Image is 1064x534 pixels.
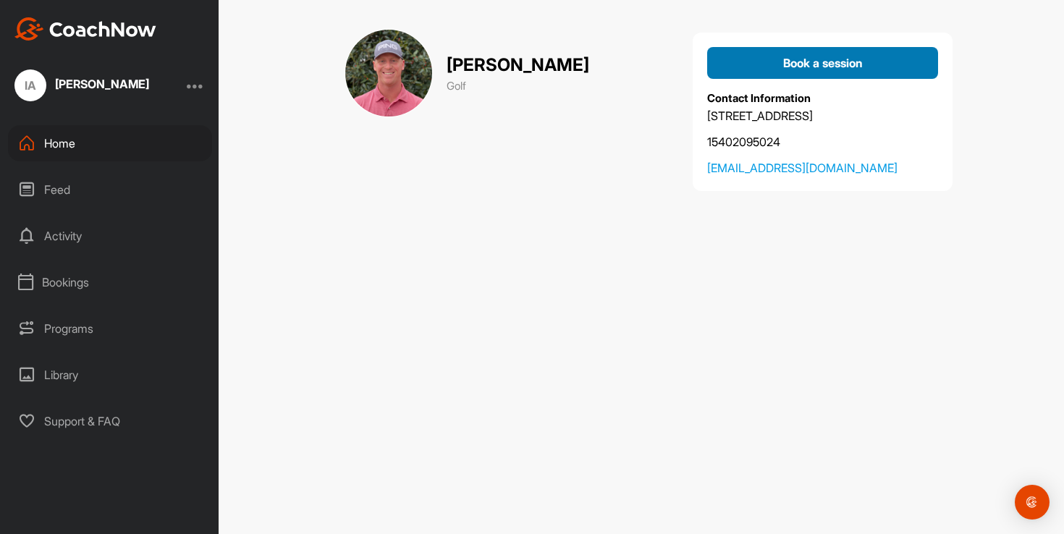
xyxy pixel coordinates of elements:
div: Library [8,357,212,393]
p: Golf [447,78,589,95]
div: Open Intercom Messenger [1015,485,1050,520]
img: cover [345,29,433,117]
div: [PERSON_NAME] [55,78,149,90]
a: 15402095024 [707,133,938,151]
span: Book a session [783,56,863,70]
p: Contact Information [707,90,938,107]
div: Support & FAQ [8,403,212,439]
div: IA [14,69,46,101]
div: Home [8,125,212,161]
div: Activity [8,218,212,254]
div: Programs [8,310,212,347]
p: [STREET_ADDRESS] [707,107,938,124]
a: [EMAIL_ADDRESS][DOMAIN_NAME] [707,159,938,177]
div: Bookings [8,264,212,300]
div: Feed [8,171,212,208]
img: CoachNow [14,17,156,41]
button: Book a session [707,47,938,79]
p: [PERSON_NAME] [447,52,589,78]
